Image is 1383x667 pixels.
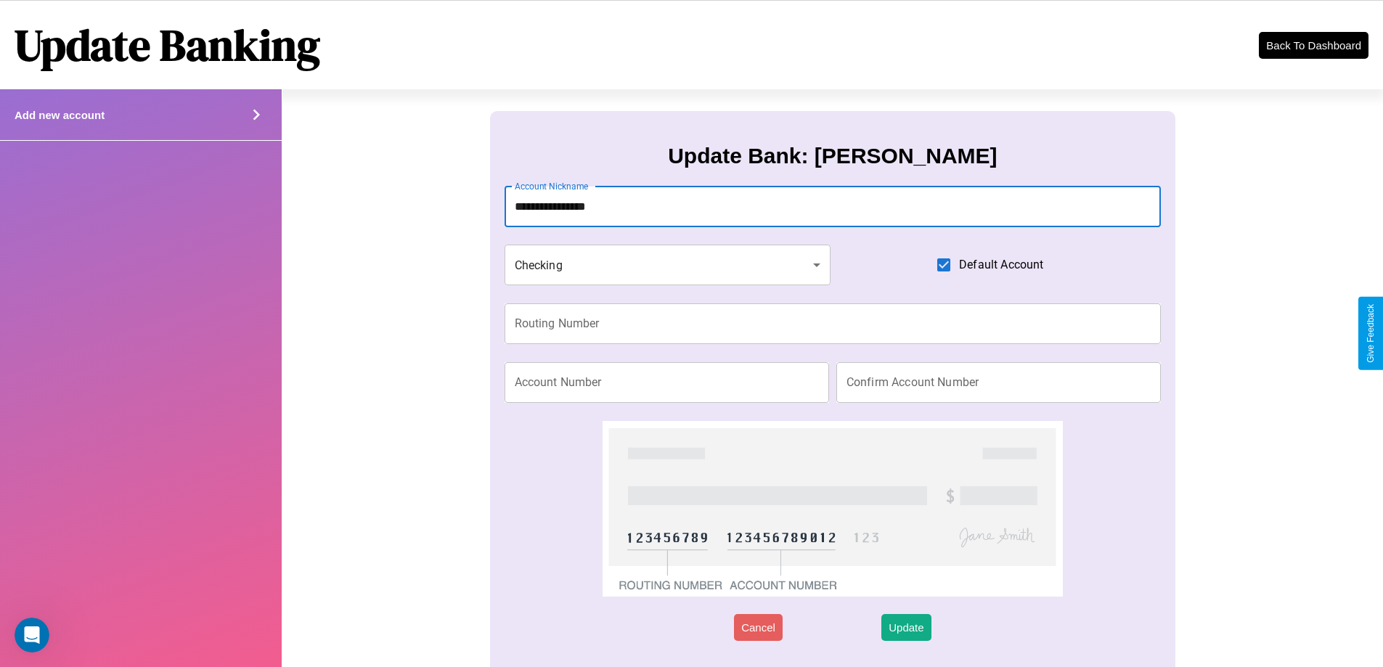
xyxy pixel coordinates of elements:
img: check [603,421,1062,597]
span: Default Account [959,256,1043,274]
iframe: Intercom live chat [15,618,49,652]
h3: Update Bank: [PERSON_NAME] [668,144,997,168]
div: Give Feedback [1366,304,1376,363]
h4: Add new account [15,109,105,121]
button: Cancel [734,614,783,641]
h1: Update Banking [15,15,320,75]
button: Back To Dashboard [1259,32,1368,59]
label: Account Nickname [515,180,589,192]
button: Update [881,614,931,641]
div: Checking [505,245,831,285]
